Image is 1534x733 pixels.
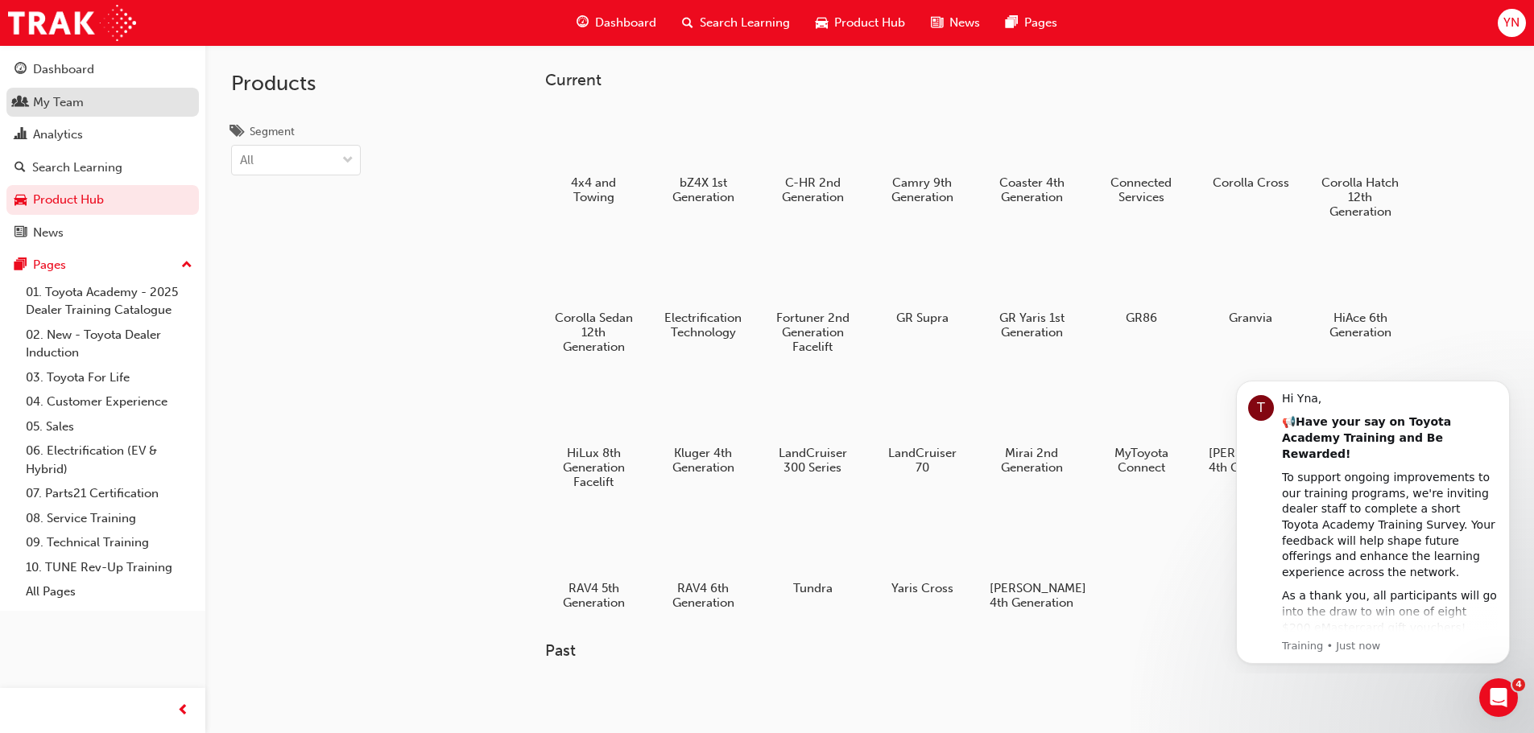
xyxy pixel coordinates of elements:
h5: Connected Services [1099,175,1184,204]
a: Camry 9th Generation [874,102,970,210]
h5: [PERSON_NAME] 4th Generation [990,581,1074,610]
h3: Current [545,71,1460,89]
button: DashboardMy TeamAnalyticsSearch LearningProduct HubNews [6,51,199,250]
a: Corolla Sedan 12th Generation [545,237,642,360]
div: Analytics [33,126,83,144]
h5: HiAce 6th Generation [1318,311,1403,340]
span: people-icon [14,96,27,110]
a: 08. Service Training [19,506,199,531]
h5: HiLux 8th Generation Facelift [552,446,636,489]
h5: Granvia [1209,311,1293,325]
a: car-iconProduct Hub [803,6,918,39]
span: Product Hub [834,14,905,32]
h5: RAV4 6th Generation [661,581,746,610]
h5: GR Supra [880,311,965,325]
a: Granvia [1202,237,1299,331]
div: Dashboard [33,60,94,79]
h5: Kluger 4th Generation [661,446,746,475]
a: My Team [6,88,199,117]
a: search-iconSearch Learning [669,6,803,39]
a: bZ4X 1st Generation [655,102,751,210]
div: Pages [33,256,66,274]
h5: Fortuner 2nd Generation Facelift [771,311,855,354]
a: 04. Customer Experience [19,389,199,414]
a: Corolla Hatch 12th Generation [1312,102,1408,224]
a: GR86 [1093,237,1189,331]
span: 4 [1512,678,1525,691]
h5: Electrification Technology [661,311,746,340]
a: All Pages [19,579,199,604]
a: Corolla Cross [1202,102,1299,196]
a: GR Supra [874,237,970,331]
span: car-icon [816,13,828,33]
div: News [33,224,64,242]
a: C-HR 2nd Generation [764,102,861,210]
a: 05. Sales [19,414,199,439]
a: Coaster 4th Generation [983,102,1080,210]
a: Mirai 2nd Generation [983,373,1080,480]
a: Search Learning [6,153,199,183]
h5: Yaris Cross [880,581,965,595]
a: Dashboard [6,55,199,84]
span: pages-icon [14,258,27,273]
span: Search Learning [700,14,790,32]
span: Pages [1024,14,1057,32]
h5: LandCruiser 70 [880,446,965,475]
button: YN [1498,9,1526,37]
span: down-icon [342,150,354,171]
h5: bZ4X 1st Generation [661,175,746,204]
span: prev-icon [177,701,189,721]
a: 03. Toyota For Life [19,365,199,390]
h5: GR86 [1099,311,1184,325]
h5: Mirai 2nd Generation [990,446,1074,475]
a: HiLux 8th Generation Facelift [545,373,642,495]
a: [PERSON_NAME] 4th Generation 2020 [1202,373,1299,495]
h5: Tundra [771,581,855,595]
h5: Corolla Cross [1209,175,1293,190]
a: pages-iconPages [993,6,1070,39]
h5: Camry 9th Generation [880,175,965,204]
span: tags-icon [231,126,243,140]
div: My Team [33,93,84,112]
h5: LandCruiser 300 Series [771,446,855,475]
a: 07. Parts21 Certification [19,481,199,506]
span: guage-icon [14,63,27,77]
a: Tundra [764,508,861,601]
div: All [240,151,254,170]
a: Connected Services [1093,102,1189,210]
a: RAV4 6th Generation [655,508,751,616]
span: chart-icon [14,128,27,142]
a: 09. Technical Training [19,530,199,555]
span: News [949,14,980,32]
img: Trak [8,5,136,41]
span: pages-icon [1006,13,1018,33]
a: Analytics [6,120,199,150]
h5: RAV4 5th Generation [552,581,636,610]
span: news-icon [14,226,27,241]
a: [PERSON_NAME] 4th Generation [983,508,1080,616]
span: car-icon [14,193,27,208]
a: Kluger 4th Generation [655,373,751,480]
a: LandCruiser 300 Series [764,373,861,480]
a: 01. Toyota Academy - 2025 Dealer Training Catalogue [19,280,199,323]
span: guage-icon [577,13,589,33]
a: Fortuner 2nd Generation Facelift [764,237,861,360]
span: news-icon [931,13,943,33]
a: news-iconNews [918,6,993,39]
iframe: Intercom live chat [1479,678,1518,717]
a: 4x4 and Towing [545,102,642,210]
a: Product Hub [6,185,199,215]
a: Yaris Cross [874,508,970,601]
span: search-icon [682,13,693,33]
h3: Past [545,641,1460,660]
